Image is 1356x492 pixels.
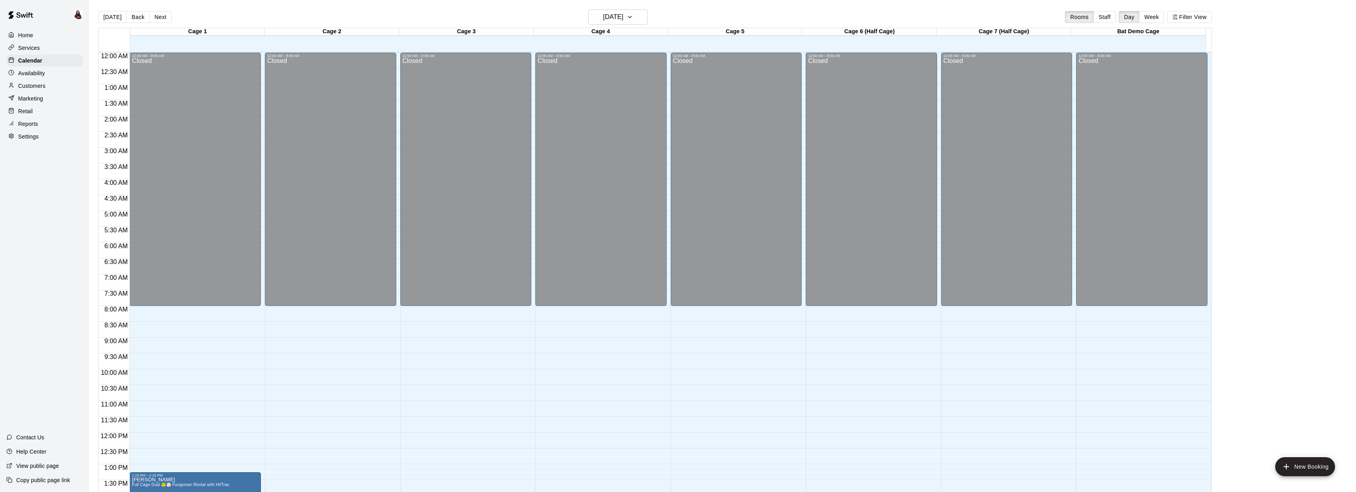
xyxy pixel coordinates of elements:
div: Closed [403,58,529,309]
div: 12:00 AM – 8:00 AM [267,54,394,58]
div: Closed [267,58,394,309]
a: Services [6,42,83,54]
div: 12:00 AM – 8:00 AM [673,54,800,58]
button: Staff [1094,11,1116,23]
p: Copy public page link [16,476,70,484]
p: Settings [18,133,39,141]
p: Help Center [16,448,46,456]
div: Closed [943,58,1070,309]
div: 12:00 AM – 8:00 AM [1078,54,1205,58]
div: Cage 3 [399,28,533,36]
a: Settings [6,131,83,142]
a: Calendar [6,55,83,66]
img: Ashton Zeiher [74,9,84,19]
a: Home [6,29,83,41]
span: 3:00 AM [103,148,130,154]
span: Full Cage Dual 🥎⚾ Fungoman Rental with HitTrax [132,483,229,487]
div: 12:00 AM – 8:00 AM [943,54,1070,58]
button: Rooms [1065,11,1094,23]
div: 12:00 AM – 8:00 AM [132,54,259,58]
span: 1:30 PM [102,480,130,487]
a: Reports [6,118,83,130]
button: Day [1119,11,1139,23]
p: Customers [18,82,46,90]
span: 1:00 PM [102,464,130,471]
p: Availability [18,69,45,77]
span: 7:30 AM [103,290,130,297]
div: 12:00 AM – 8:00 AM: Closed [806,53,937,306]
p: Services [18,44,40,52]
div: 12:00 AM – 8:00 AM: Closed [535,53,667,306]
p: Retail [18,107,33,115]
button: Week [1139,11,1164,23]
div: 1:15 PM – 2:15 PM [132,473,259,477]
span: 1:00 AM [103,84,130,91]
button: Back [126,11,150,23]
button: Next [149,11,171,23]
span: 1:30 AM [103,100,130,107]
button: [DATE] [588,9,648,25]
span: 9:30 AM [103,353,130,360]
span: 11:30 AM [99,417,130,424]
div: Closed [808,58,935,309]
button: Filter View [1167,11,1211,23]
p: Calendar [18,57,42,65]
span: 3:30 AM [103,163,130,170]
div: 12:00 AM – 8:00 AM: Closed [265,53,396,306]
span: 12:30 PM [99,448,129,455]
span: 4:00 AM [103,179,130,186]
span: 10:00 AM [99,369,130,376]
p: Reports [18,120,38,128]
span: 8:30 AM [103,322,130,329]
span: 5:30 AM [103,227,130,234]
div: Cage 2 [265,28,399,36]
span: 4:30 AM [103,195,130,202]
div: 12:00 AM – 8:00 AM: Closed [1076,53,1208,306]
div: Ashton Zeiher [72,6,89,22]
p: Marketing [18,95,43,103]
span: 2:00 AM [103,116,130,123]
div: Bat Demo Cage [1071,28,1205,36]
div: Closed [132,58,259,309]
div: Cage 4 [534,28,668,36]
a: Retail [6,105,83,117]
div: 12:00 AM – 8:00 AM: Closed [129,53,261,306]
a: Customers [6,80,83,92]
span: 11:00 AM [99,401,130,408]
div: Cage 6 (Half Cage) [802,28,936,36]
div: 12:00 AM – 8:00 AM [403,54,529,58]
div: 12:00 AM – 8:00 AM: Closed [400,53,532,306]
p: Home [18,31,33,39]
span: 9:00 AM [103,338,130,344]
span: 6:00 AM [103,243,130,249]
span: 6:30 AM [103,258,130,265]
span: 12:30 AM [99,68,130,75]
span: 7:00 AM [103,274,130,281]
span: 2:30 AM [103,132,130,139]
p: View public page [16,462,59,470]
a: Availability [6,67,83,79]
span: 12:00 PM [99,433,129,439]
div: Closed [538,58,664,309]
span: 8:00 AM [103,306,130,313]
div: 12:00 AM – 8:00 AM: Closed [941,53,1073,306]
p: Contact Us [16,433,44,441]
span: 5:00 AM [103,211,130,218]
a: Marketing [6,93,83,104]
div: Closed [673,58,800,309]
div: Cage 7 (Half Cage) [937,28,1071,36]
div: Cage 1 [130,28,264,36]
div: Closed [1078,58,1205,309]
div: 12:00 AM – 8:00 AM [808,54,935,58]
span: 12:00 AM [99,53,130,59]
span: 10:30 AM [99,385,130,392]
